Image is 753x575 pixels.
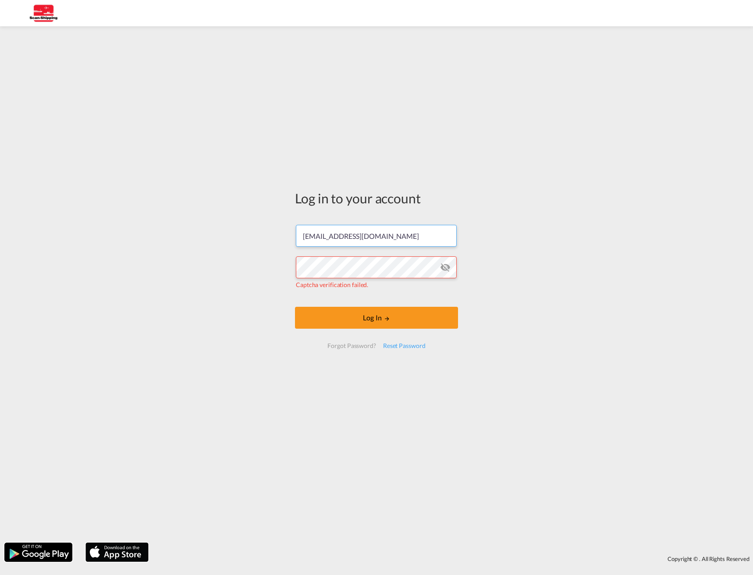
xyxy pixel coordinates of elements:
div: Forgot Password? [324,338,379,354]
div: Log in to your account [295,189,458,207]
div: Copyright © . All Rights Reserved [153,551,753,566]
img: 123b615026f311ee80dabbd30bc9e10f.jpg [13,4,72,23]
button: LOGIN [295,307,458,329]
img: google.png [4,542,73,563]
div: Reset Password [380,338,429,354]
span: Captcha verification failed. [296,281,368,288]
img: apple.png [85,542,149,563]
md-icon: icon-eye-off [440,262,451,273]
input: Enter email/phone number [296,225,457,247]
